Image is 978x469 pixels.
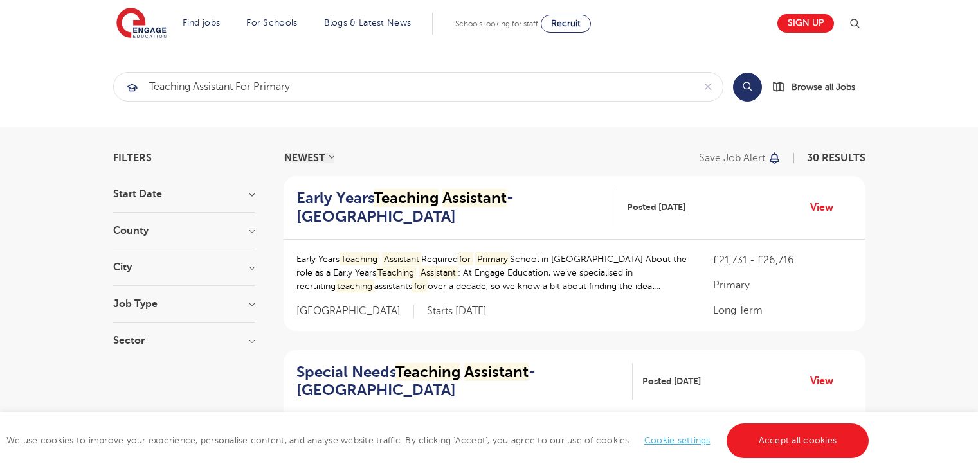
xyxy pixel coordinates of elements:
a: For Schools [246,18,297,28]
h3: County [113,226,255,236]
mark: for [412,279,428,293]
mark: for [458,252,473,266]
mark: Teaching [340,252,380,266]
mark: Assistant [464,363,529,381]
a: View [810,199,843,216]
button: Clear [693,73,723,101]
span: Schools looking for staff [455,19,538,28]
mark: Assistant [382,252,421,266]
a: Find jobs [183,18,221,28]
span: [GEOGRAPHIC_DATA] [296,305,414,318]
p: Early Years Required School in [GEOGRAPHIC_DATA] About the role as a Early Years : At Engage Educ... [296,252,688,293]
mark: Teaching [376,266,417,279]
mark: Teaching [374,189,439,207]
a: Browse all Jobs [772,80,865,94]
p: £21,731 - £26,716 [713,252,852,268]
mark: Primary [475,252,510,266]
h2: Special Needs - [GEOGRAPHIC_DATA] [296,363,623,400]
h3: Sector [113,335,255,346]
a: View [810,373,843,389]
a: Special NeedsTeaching Assistant- [GEOGRAPHIC_DATA] [296,363,633,400]
span: 30 RESULTS [807,152,865,164]
span: Posted [DATE] [627,200,685,214]
h2: Early Years - [GEOGRAPHIC_DATA] [296,189,608,226]
span: Browse all Jobs [792,80,855,94]
img: Engage Education [116,8,167,40]
a: Cookie settings [644,436,711,445]
span: Posted [DATE] [642,375,701,388]
a: Accept all cookies [727,423,869,458]
p: Primary [713,278,852,293]
a: Early YearsTeaching Assistant- [GEOGRAPHIC_DATA] [296,189,618,226]
a: Recruit [541,15,591,33]
p: Starts [DATE] [427,305,487,318]
mark: Teaching [395,363,460,381]
div: Submit [113,72,723,102]
h3: Job Type [113,299,255,309]
span: We use cookies to improve your experience, personalise content, and analyse website traffic. By c... [6,436,872,445]
a: Blogs & Latest News [324,18,412,28]
mark: Assistant [442,189,507,207]
mark: teaching [336,279,375,293]
p: Long Term [713,303,852,318]
h3: City [113,262,255,272]
a: Sign up [777,14,834,33]
mark: Assistant [419,266,458,279]
input: Submit [114,73,693,101]
button: Save job alert [699,153,782,163]
h3: Start Date [113,189,255,199]
button: Search [733,73,762,102]
p: Save job alert [699,153,765,163]
span: Recruit [551,19,581,28]
span: Filters [113,153,152,163]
